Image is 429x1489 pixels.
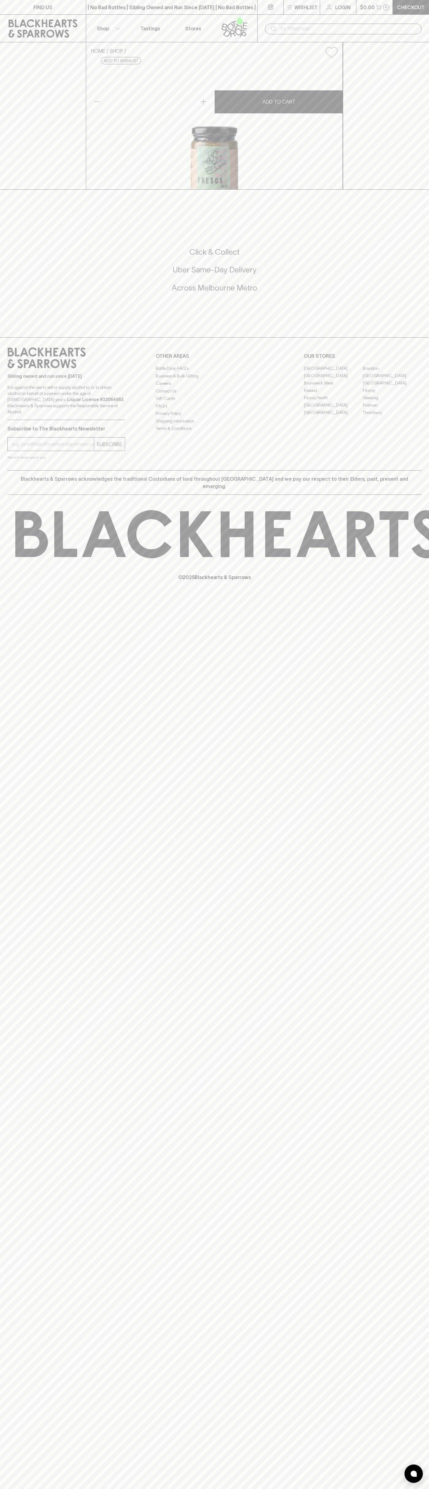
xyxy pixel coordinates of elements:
p: SUBSCRIBE [97,441,122,448]
img: 27468.png [86,63,343,189]
p: FIND US [33,4,52,11]
p: Login [335,4,350,11]
a: Fitzroy North [304,394,363,401]
h5: Across Melbourne Metro [7,283,422,293]
a: [GEOGRAPHIC_DATA] [304,372,363,379]
button: ADD TO CART [215,90,343,113]
button: SUBSCRIBE [94,438,125,451]
a: Contact Us [156,387,274,395]
input: Try "Pinot noir" [280,24,417,34]
button: Add to wishlist [101,57,141,64]
button: Shop [86,15,129,42]
a: [GEOGRAPHIC_DATA] [304,409,363,416]
p: Tastings [140,25,160,32]
a: Business & Bulk Gifting [156,372,274,380]
a: Braddon [363,365,422,372]
p: ADD TO CART [262,98,295,105]
a: SHOP [110,48,123,54]
a: Tastings [129,15,172,42]
img: bubble-icon [411,1471,417,1477]
div: Call to action block [7,222,422,325]
a: [GEOGRAPHIC_DATA] [304,401,363,409]
a: Careers [156,380,274,387]
a: Elwood [304,387,363,394]
a: Brunswick West [304,379,363,387]
p: It is against the law to sell or supply alcohol to, or to obtain alcohol on behalf of a person un... [7,384,125,415]
h5: Uber Same-Day Delivery [7,265,422,275]
a: Terms & Conditions [156,425,274,432]
p: Subscribe to The Blackhearts Newsletter [7,425,125,432]
a: Privacy Policy [156,410,274,417]
a: Gift Cards [156,395,274,402]
p: OUR STORES [304,352,422,360]
p: 0 [385,6,387,9]
a: Thornbury [363,409,422,416]
a: Bottle Drop FAQ's [156,365,274,372]
input: e.g. jane@blackheartsandsparrows.com.au [12,439,94,449]
p: Wishlist [294,4,318,11]
h5: Click & Collect [7,247,422,257]
button: Add to wishlist [323,45,340,60]
p: Blackhearts & Sparrows acknowledges the traditional Custodians of land throughout [GEOGRAPHIC_DAT... [12,475,417,490]
a: [GEOGRAPHIC_DATA] [304,365,363,372]
p: Sibling owned and run since [DATE] [7,373,125,379]
a: FAQ's [156,402,274,410]
a: Prahran [363,401,422,409]
a: HOME [91,48,105,54]
a: Shipping Information [156,417,274,425]
a: Geelong [363,394,422,401]
p: We will never spam you [7,454,125,460]
p: $0.00 [360,4,375,11]
p: Checkout [397,4,425,11]
a: Stores [172,15,215,42]
a: Fitzroy [363,387,422,394]
p: Stores [185,25,201,32]
a: [GEOGRAPHIC_DATA] [363,372,422,379]
a: [GEOGRAPHIC_DATA] [363,379,422,387]
p: OTHER AREAS [156,352,274,360]
p: Shop [97,25,109,32]
strong: Liquor License #32064953 [67,397,124,402]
